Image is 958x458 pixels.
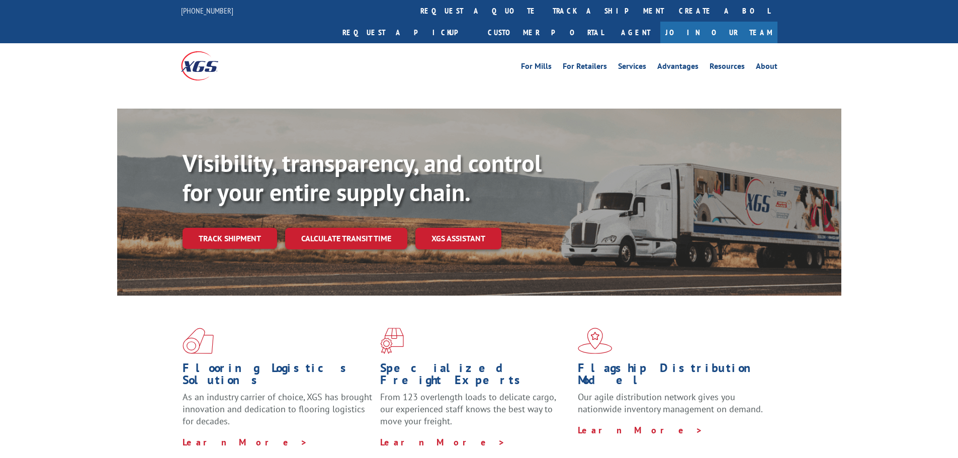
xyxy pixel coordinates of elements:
[335,22,480,43] a: Request a pickup
[183,436,308,448] a: Learn More >
[285,228,407,249] a: Calculate transit time
[181,6,233,16] a: [PHONE_NUMBER]
[380,328,404,354] img: xgs-icon-focused-on-flooring-red
[183,147,542,208] b: Visibility, transparency, and control for your entire supply chain.
[415,228,501,249] a: XGS ASSISTANT
[578,328,613,354] img: xgs-icon-flagship-distribution-model-red
[480,22,611,43] a: Customer Portal
[660,22,777,43] a: Join Our Team
[578,362,768,391] h1: Flagship Distribution Model
[578,391,763,415] span: Our agile distribution network gives you nationwide inventory management on demand.
[183,228,277,249] a: Track shipment
[756,62,777,73] a: About
[611,22,660,43] a: Agent
[657,62,699,73] a: Advantages
[380,391,570,436] p: From 123 overlength loads to delicate cargo, our experienced staff knows the best way to move you...
[183,391,372,427] span: As an industry carrier of choice, XGS has brought innovation and dedication to flooring logistics...
[183,362,373,391] h1: Flooring Logistics Solutions
[710,62,745,73] a: Resources
[618,62,646,73] a: Services
[380,436,505,448] a: Learn More >
[183,328,214,354] img: xgs-icon-total-supply-chain-intelligence-red
[578,424,703,436] a: Learn More >
[380,362,570,391] h1: Specialized Freight Experts
[521,62,552,73] a: For Mills
[563,62,607,73] a: For Retailers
